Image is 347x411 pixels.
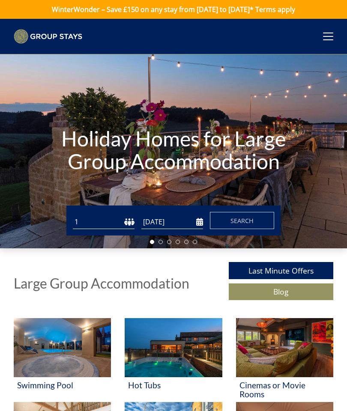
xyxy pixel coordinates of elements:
[128,381,218,390] h3: Hot Tubs
[141,215,203,229] input: Arrival Date
[239,381,330,399] h3: Cinemas or Movie Rooms
[125,318,222,402] a: 'Hot Tubs' - Large Group Accommodation Holiday Ideas Hot Tubs
[125,318,222,377] img: 'Hot Tubs' - Large Group Accommodation Holiday Ideas
[210,212,274,229] button: Search
[17,381,108,390] h3: Swimming Pool
[236,318,333,377] img: 'Cinemas or Movie Rooms' - Large Group Accommodation Holiday Ideas
[14,276,189,291] h1: Large Group Accommodation
[14,29,82,44] img: Group Stays
[230,217,254,225] span: Search
[229,283,333,300] a: Blog
[229,262,333,279] a: Last Minute Offers
[236,318,333,402] a: 'Cinemas or Movie Rooms' - Large Group Accommodation Holiday Ideas Cinemas or Movie Rooms
[14,318,111,402] a: 'Swimming Pool' - Large Group Accommodation Holiday Ideas Swimming Pool
[14,318,111,377] img: 'Swimming Pool' - Large Group Accommodation Holiday Ideas
[52,110,295,190] h1: Holiday Homes for Large Group Accommodation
